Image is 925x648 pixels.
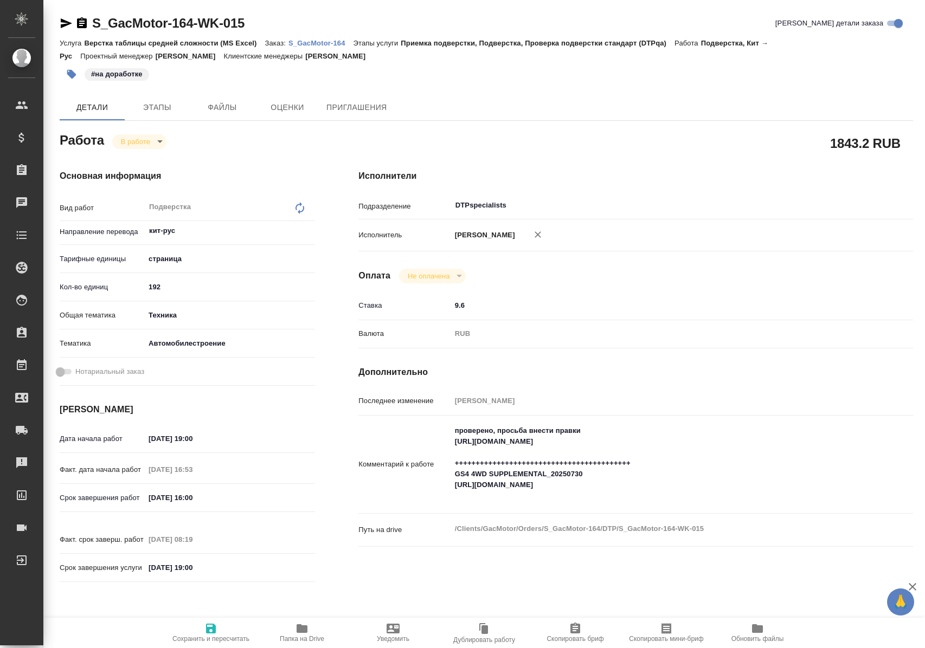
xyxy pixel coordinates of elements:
p: Ставка [358,300,451,311]
button: В работе [118,137,153,146]
h4: Дополнительно [358,366,913,379]
p: S_GacMotor-164 [288,39,354,47]
button: Open [309,230,311,232]
button: Скопировать бриф [530,618,621,648]
p: [PERSON_NAME] [451,230,515,241]
button: 🙏 [887,588,914,615]
h2: Работа [60,129,104,149]
p: Подразделение [358,201,451,212]
button: Уведомить [348,618,439,648]
p: Работа [675,39,701,47]
p: Тематика [60,338,145,349]
a: S_GacMotor-164-WK-015 [92,16,245,30]
h4: Исполнители [358,170,913,183]
button: Папка на Drive [256,618,348,648]
div: Автомобилестроение [145,334,315,353]
span: Обновить файлы [731,635,784,643]
p: Услуга [60,39,84,47]
div: страница [145,250,315,268]
p: Факт. дата начала работ [60,464,145,475]
div: В работе [112,134,166,149]
p: Вид работ [60,203,145,213]
p: Последнее изменение [358,396,451,406]
span: Нотариальный заказ [75,366,144,377]
p: Этапы услуги [354,39,401,47]
p: Комментарий к работе [358,459,451,470]
h4: Основная информация [60,170,315,183]
span: Этапы [131,101,183,114]
h4: [PERSON_NAME] [60,403,315,416]
button: Удалить исполнителя [526,223,550,247]
input: Пустое поле [145,532,240,547]
p: Заказ: [265,39,288,47]
span: Уведомить [377,635,409,643]
p: Тарифные единицы [60,254,145,264]
span: Детали [66,101,118,114]
button: Добавить тэг [60,62,83,86]
p: Срок завершения услуги [60,562,145,573]
div: Техника [145,306,315,325]
p: Приемка подверстки, Подверстка, Проверка подверстки стандарт (DTPqa) [401,39,675,47]
span: Файлы [196,101,248,114]
button: Не оплачена [404,271,453,281]
p: Верстка таблицы средней сложности (MS Excel) [84,39,265,47]
p: Дата начала работ [60,433,145,444]
button: Скопировать ссылку для ЯМессенджера [60,17,73,30]
span: Скопировать мини-бриф [629,635,703,643]
button: Скопировать мини-бриф [621,618,712,648]
p: Валюта [358,328,451,339]
input: Пустое поле [145,462,240,477]
p: #на доработке [91,69,143,80]
div: RUB [451,325,867,343]
input: ✎ Введи что-нибудь [145,279,315,295]
p: Факт. срок заверш. работ [60,534,145,545]
button: Дублировать работу [439,618,530,648]
p: Проектный менеджер [80,52,155,60]
p: Путь на drive [358,524,451,535]
p: Кол-во единиц [60,282,145,293]
p: Общая тематика [60,310,145,321]
p: [PERSON_NAME] [156,52,224,60]
input: ✎ Введи что-нибудь [145,431,240,446]
span: [PERSON_NAME] детали заказа [775,18,883,29]
a: S_GacMotor-164 [288,38,354,47]
span: Сохранить и пересчитать [172,635,249,643]
span: на доработке [83,69,150,78]
h2: 1843.2 RUB [830,134,901,152]
span: Приглашения [326,101,387,114]
span: Оценки [261,101,313,114]
span: 🙏 [891,591,910,613]
h2: Заказ [60,615,95,632]
p: Исполнитель [358,230,451,241]
div: В работе [399,269,466,283]
button: Скопировать ссылку [75,17,88,30]
span: Дублировать работу [453,636,515,644]
button: Обновить файлы [712,618,803,648]
textarea: /Clients/GacMotor/Orders/S_GacMotor-164/DTP/S_GacMotor-164-WK-015 [451,520,867,538]
input: ✎ Введи что-нибудь [145,490,240,506]
textarea: проверено, просьба внести правки [URL][DOMAIN_NAME] ++++++++++++++++++++++++++++++++++++++++++ GS... [451,422,867,505]
h4: Оплата [358,269,390,282]
button: Сохранить и пересчитать [165,618,256,648]
button: Open [861,204,863,206]
span: Скопировать бриф [547,635,603,643]
p: [PERSON_NAME] [305,52,374,60]
input: ✎ Введи что-нибудь [451,297,867,313]
input: ✎ Введи что-нибудь [145,560,240,575]
input: Пустое поле [451,393,867,409]
p: Срок завершения работ [60,493,145,503]
p: Клиентские менеджеры [224,52,306,60]
p: Направление перевода [60,226,145,237]
span: Папка на Drive [280,635,324,643]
